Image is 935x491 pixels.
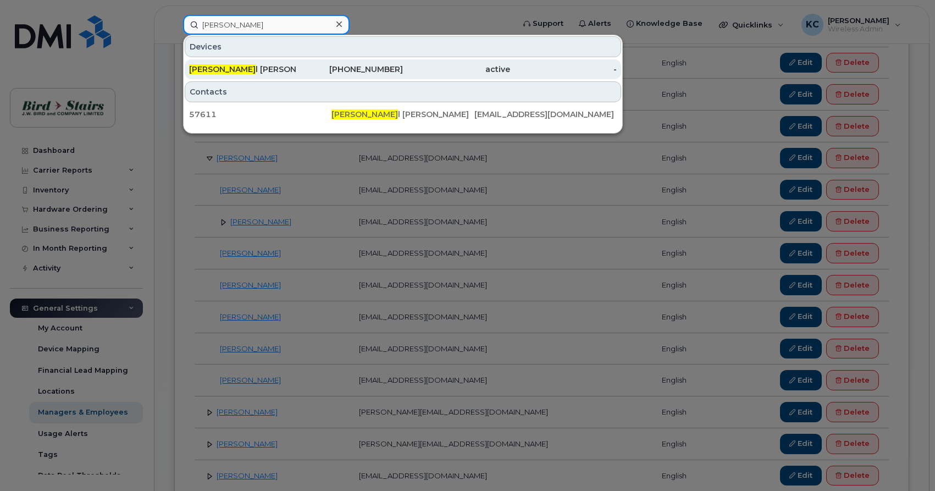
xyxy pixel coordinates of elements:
[183,15,350,35] input: Find something...
[403,64,510,75] div: active
[331,109,474,120] div: l [PERSON_NAME]
[185,104,621,124] a: 57611[PERSON_NAME]l [PERSON_NAME][EMAIL_ADDRESS][DOMAIN_NAME]
[189,64,256,74] span: [PERSON_NAME]
[189,109,331,120] div: 57611
[474,109,617,120] div: [EMAIL_ADDRESS][DOMAIN_NAME]
[185,59,621,79] a: [PERSON_NAME]l [PERSON_NAME][PHONE_NUMBER]active-
[296,64,403,75] div: [PHONE_NUMBER]
[331,109,398,119] span: [PERSON_NAME]
[510,64,617,75] div: -
[887,443,927,483] iframe: Messenger Launcher
[185,81,621,102] div: Contacts
[185,36,621,57] div: Devices
[189,64,296,75] div: l [PERSON_NAME]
